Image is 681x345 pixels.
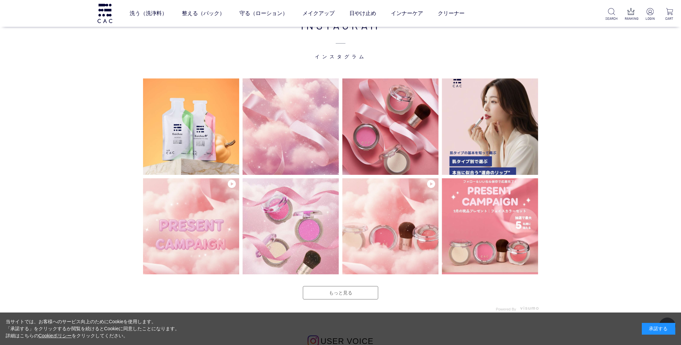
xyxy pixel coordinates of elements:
[130,4,167,23] a: 洗う（洗浄料）
[625,8,637,21] a: RANKING
[342,178,439,275] img: Photo by cac_cosme.official
[302,4,335,23] a: メイクアップ
[644,8,656,21] a: LOGIN
[438,4,465,23] a: クリーナー
[182,4,225,23] a: 整える（パック）
[520,306,539,310] img: visumo
[243,178,339,275] img: Photo by cac_cosme.official
[342,78,439,175] img: Photo by cac_cosme.official
[642,323,675,335] div: 承諾する
[6,318,180,339] div: 当サイトでは、お客様へのサービス向上のためにCookieを使用します。 「承諾する」をクリックするか閲覧を続けるとCookieに同意したことになります。 詳細はこちらの をクリックしてください。
[349,4,376,23] a: 日やけ止め
[625,16,637,21] p: RANKING
[140,33,542,60] span: インスタグラム
[140,17,542,60] h2: INSTAGRAM
[391,4,423,23] a: インナーケア
[303,286,378,299] a: もっと見る
[496,307,516,311] span: Powered By
[663,16,676,21] p: CART
[442,78,538,175] img: Photo by cac_cosme.official
[143,178,240,275] img: Photo by cac_cosme.official
[240,4,288,23] a: 守る（ローション）
[442,178,538,275] img: Photo by cac_cosme.official
[644,16,656,21] p: LOGIN
[605,8,618,21] a: SEARCH
[605,16,618,21] p: SEARCH
[663,8,676,21] a: CART
[143,78,240,175] img: Photo by cac_cosme.official
[96,4,113,23] img: logo
[39,333,72,338] a: Cookieポリシー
